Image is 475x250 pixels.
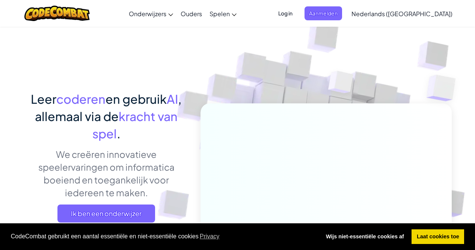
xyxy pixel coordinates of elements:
[129,10,166,18] span: Onderwijzers
[210,10,230,18] span: Spelen
[106,91,167,106] span: en gebruik
[199,231,221,242] a: learn more about cookies
[412,229,464,244] a: allow cookies
[167,91,178,106] span: AI
[177,3,206,24] a: Ouders
[314,56,368,112] img: Overlap cubes
[125,3,177,24] a: Onderwijzers
[117,126,121,141] span: .
[24,6,90,21] img: CodeCombat logo
[24,148,189,199] p: We creëren innovatieve speelervaringen om informatica boeiend en toegankelijk voor iedereen te ma...
[321,229,409,244] a: deny cookies
[56,91,106,106] span: coderen
[57,205,155,223] a: Ik ben een onderwijzer
[274,6,297,20] button: Log in
[92,109,178,141] span: kracht van spel
[11,231,315,242] span: CodeCombat gebruikt een aantal essentiële en niet-essentiële cookies
[31,91,56,106] span: Leer
[305,6,342,20] button: Aanmelden
[351,10,452,18] span: Nederlands ([GEOGRAPHIC_DATA])
[206,3,240,24] a: Spelen
[348,3,456,24] a: Nederlands ([GEOGRAPHIC_DATA])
